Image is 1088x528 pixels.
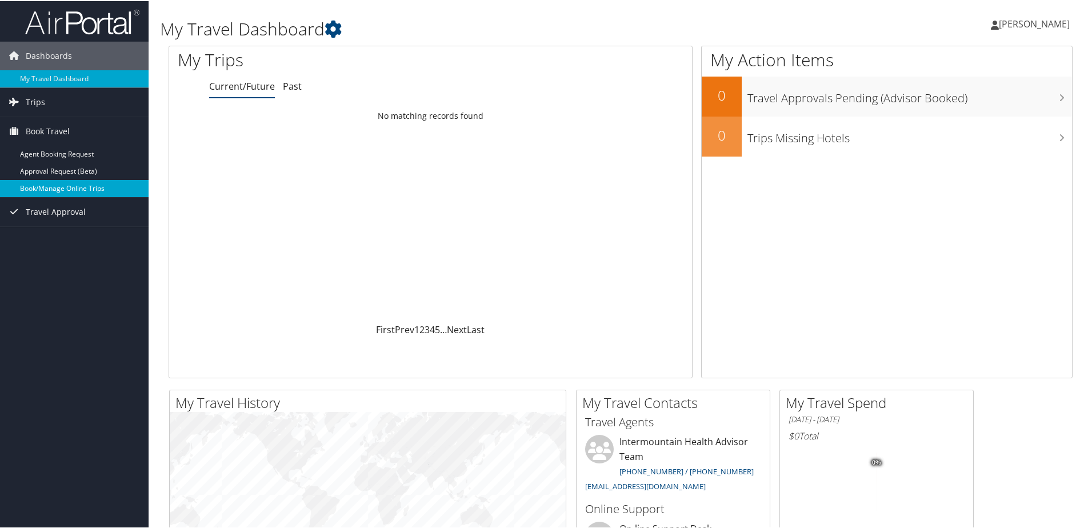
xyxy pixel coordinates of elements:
a: 0Travel Approvals Pending (Advisor Booked) [702,75,1072,115]
span: Trips [26,87,45,115]
a: 1 [414,322,419,335]
h1: My Action Items [702,47,1072,71]
h6: [DATE] - [DATE] [789,413,965,424]
span: … [440,322,447,335]
a: 3 [425,322,430,335]
a: First [376,322,395,335]
h6: Total [789,429,965,441]
tspan: 0% [872,458,881,465]
span: Book Travel [26,116,70,145]
h3: Online Support [585,500,761,516]
a: [EMAIL_ADDRESS][DOMAIN_NAME] [585,480,706,490]
a: 0Trips Missing Hotels [702,115,1072,155]
a: Current/Future [209,79,275,91]
img: airportal-logo.png [25,7,139,34]
span: $0 [789,429,799,441]
h3: Travel Approvals Pending (Advisor Booked) [747,83,1072,105]
li: Intermountain Health Advisor Team [579,434,767,495]
a: [PHONE_NUMBER] / [PHONE_NUMBER] [619,465,754,475]
h3: Trips Missing Hotels [747,123,1072,145]
a: [PERSON_NAME] [991,6,1081,40]
h1: My Travel Dashboard [160,16,774,40]
span: [PERSON_NAME] [999,17,1070,29]
h2: 0 [702,85,742,104]
a: 4 [430,322,435,335]
a: Next [447,322,467,335]
td: No matching records found [169,105,692,125]
a: 2 [419,322,425,335]
h2: My Travel Contacts [582,392,770,411]
h2: My Travel Spend [786,392,973,411]
h2: My Travel History [175,392,566,411]
h3: Travel Agents [585,413,761,429]
a: Last [467,322,485,335]
a: 5 [435,322,440,335]
span: Travel Approval [26,197,86,225]
h1: My Trips [178,47,466,71]
a: Past [283,79,302,91]
span: Dashboards [26,41,72,69]
a: Prev [395,322,414,335]
h2: 0 [702,125,742,144]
